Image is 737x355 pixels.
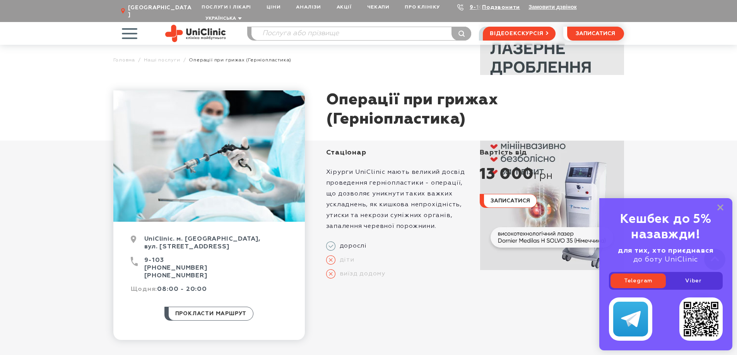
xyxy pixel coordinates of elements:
[528,4,576,10] button: Замовити дзвінок
[326,90,624,129] h1: Операції при грижах (Герніопластика)
[189,57,291,63] span: Операції при грижах (Герніопластика)
[128,4,194,18] span: [GEOGRAPHIC_DATA]
[113,57,135,63] a: Головна
[131,235,287,256] div: UniClinic. м. [GEOGRAPHIC_DATA], вул. [STREET_ADDRESS]
[483,27,555,41] a: відеоекскурсія
[491,198,530,204] span: записатися
[618,247,714,254] b: для тих, хто приєднався
[490,27,543,40] span: відеоекскурсія
[144,57,180,63] a: Наші послуги
[326,148,470,157] div: Стаціонар
[131,286,157,292] span: Щодня:
[470,5,487,10] a: 9-103
[609,246,723,264] div: до боту UniClinic
[610,273,666,288] a: Telegram
[567,27,624,41] button: записатися
[175,307,247,320] span: прокласти маршрут
[576,31,615,36] span: записатися
[480,149,527,156] span: вартість від
[251,27,471,40] input: Послуга або прізвище
[480,165,624,184] div: 13 000
[335,242,367,250] span: дорослі
[666,273,721,288] a: Viber
[609,212,723,243] div: Кешбек до 5% назавжди!
[326,167,470,232] p: Хірурги UniClinic мають великий досвід проведення герніопластики - операції, що дозволяє уникнути...
[131,285,287,299] div: 08:00 - 20:00
[144,265,207,271] a: [PHONE_NUMBER]
[205,16,236,21] span: Українська
[480,194,537,208] button: записатися
[534,170,552,183] span: грн
[164,307,254,321] a: прокласти маршрут
[335,270,386,278] span: виїзд додому
[144,257,164,263] a: 9-103
[335,256,354,264] span: діти
[203,16,242,22] button: Українська
[144,273,207,279] a: [PHONE_NUMBER]
[165,25,226,42] img: Uniclinic
[482,5,520,10] a: Подзвонити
